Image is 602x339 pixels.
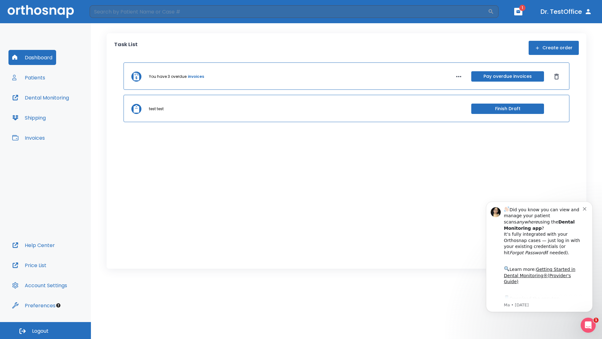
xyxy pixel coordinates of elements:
[8,50,56,65] button: Dashboard
[106,13,111,19] button: Dismiss notification
[8,298,59,313] button: Preferences
[8,258,50,273] button: Price List
[188,74,204,79] a: invoices
[8,110,50,125] button: Shipping
[581,318,596,333] iframe: Intercom live chat
[477,192,602,322] iframe: Intercom notifications message
[594,318,599,323] span: 1
[529,41,579,55] button: Create order
[471,104,544,114] button: Finish Draft
[8,130,49,145] button: Invoices
[552,72,562,82] button: Dismiss
[519,5,525,11] span: 1
[149,74,187,79] p: You have 3 overdue
[149,106,164,112] p: test test
[538,6,594,17] button: Dr. TestOffice
[32,328,49,335] span: Logout
[55,303,61,308] div: Tooltip anchor
[471,71,544,82] button: Pay overdue invoices
[90,5,488,18] input: Search by Patient Name or Case #
[27,102,106,134] div: Download the app: | ​ Let us know if you need help getting started!
[8,238,59,253] button: Help Center
[27,110,106,116] p: Message from Ma, sent 1w ago
[8,278,71,293] button: Account Settings
[8,70,49,85] button: Patients
[27,104,83,115] a: App Store
[8,5,74,18] img: Orthosnap
[114,41,138,55] p: Task List
[8,90,73,105] button: Dental Monitoring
